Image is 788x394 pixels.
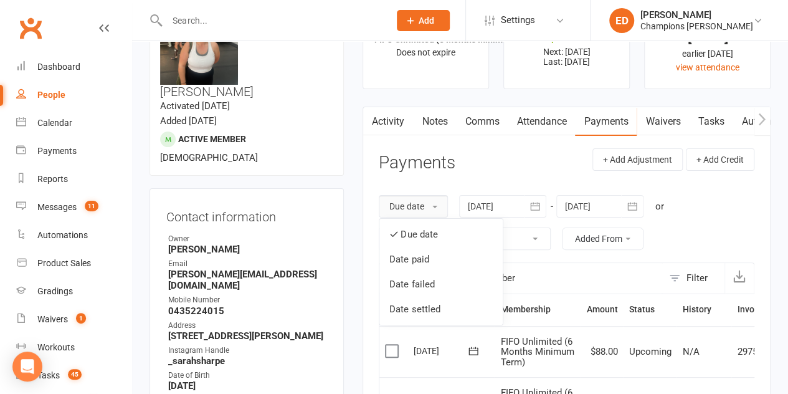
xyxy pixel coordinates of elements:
[419,16,434,26] span: Add
[396,47,455,57] span: Does not expire
[515,31,618,44] div: $0.00
[686,148,754,171] button: + Add Credit
[12,352,42,382] div: Open Intercom Messenger
[16,109,131,137] a: Calendar
[168,355,327,367] strong: _sarahsharpe
[379,222,503,247] a: Due date
[85,201,98,211] span: 11
[379,297,503,322] a: Date settled
[379,263,663,293] input: Search by invoice number
[413,107,456,136] a: Notes
[515,47,618,67] p: Next: [DATE] Last: [DATE]
[731,326,778,378] td: 2975878
[166,205,327,224] h3: Contact information
[640,9,753,21] div: [PERSON_NAME]
[178,134,246,144] span: Active member
[495,294,581,325] th: Membership
[656,31,759,44] div: [DATE]
[37,286,73,296] div: Gradings
[168,244,327,255] strong: [PERSON_NAME]
[16,221,131,249] a: Automations
[689,107,733,136] a: Tasks
[168,345,327,357] div: Instagram Handle
[16,362,131,390] a: Tasks 45
[37,370,60,380] div: Tasks
[609,8,634,33] div: ED
[16,81,131,109] a: People
[397,10,450,31] button: Add
[508,107,575,136] a: Attendance
[379,153,455,173] h3: Payments
[581,326,623,378] td: $88.00
[168,294,327,306] div: Mobile Number
[37,202,77,212] div: Messages
[676,294,731,325] th: History
[37,258,91,268] div: Product Sales
[16,277,131,305] a: Gradings
[379,195,448,218] button: Due date
[37,118,72,128] div: Calendar
[168,233,327,245] div: Owner
[655,199,663,214] div: or
[37,174,68,184] div: Reports
[163,12,381,29] input: Search...
[160,115,217,127] time: Added [DATE]
[16,249,131,277] a: Product Sales
[160,7,238,85] img: image1729591634.png
[168,380,327,392] strong: [DATE]
[168,258,327,270] div: Email
[676,62,739,72] a: view attendance
[500,336,574,368] span: FIFO Unlimited (6 Months Minimum Term)
[37,62,80,72] div: Dashboard
[37,342,75,352] div: Workouts
[68,369,82,380] span: 45
[663,263,724,293] button: Filter
[575,107,637,136] a: Payments
[686,271,708,286] div: Filter
[16,165,131,193] a: Reports
[363,107,413,136] a: Activity
[16,334,131,362] a: Workouts
[629,346,671,357] span: Upcoming
[37,90,65,100] div: People
[37,146,77,156] div: Payments
[16,193,131,221] a: Messages 11
[656,47,759,60] div: earlier [DATE]
[160,152,258,163] span: [DEMOGRAPHIC_DATA]
[637,107,689,136] a: Waivers
[168,330,327,342] strong: [STREET_ADDRESS][PERSON_NAME]
[168,320,327,332] div: Address
[168,370,327,382] div: Date of Birth
[160,7,333,98] h3: [PERSON_NAME]
[16,137,131,165] a: Payments
[37,314,68,324] div: Waivers
[16,53,131,81] a: Dashboard
[160,100,230,112] time: Activated [DATE]
[501,6,535,34] span: Settings
[37,230,88,240] div: Automations
[592,148,683,171] button: + Add Adjustment
[562,228,643,250] button: Added From
[682,346,699,357] span: N/A
[168,269,327,291] strong: [PERSON_NAME][EMAIL_ADDRESS][DOMAIN_NAME]
[15,12,46,44] a: Clubworx
[76,313,86,324] span: 1
[168,305,327,317] strong: 0435224015
[623,294,676,325] th: Status
[413,341,470,360] div: [DATE]
[16,305,131,334] a: Waivers 1
[731,294,778,325] th: Invoice #
[379,272,503,297] a: Date failed
[640,21,753,32] div: Champions [PERSON_NAME]
[379,247,503,272] a: Date paid
[456,107,508,136] a: Comms
[581,294,623,325] th: Amount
